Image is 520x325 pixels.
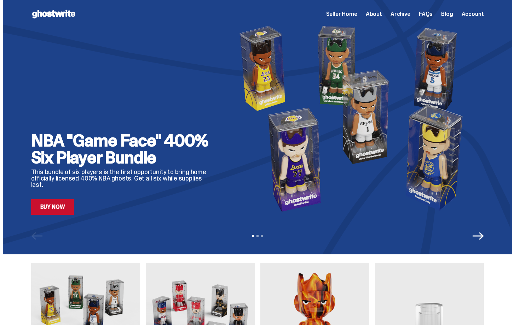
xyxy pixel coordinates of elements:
img: NBA "Game Face" 400% Six Player Bundle [226,22,484,215]
button: View slide 1 [252,235,254,237]
a: FAQs [419,11,433,17]
a: Blog [441,11,453,17]
button: View slide 2 [256,235,259,237]
p: This bundle of six players is the first opportunity to bring home officially licensed 400% NBA gh... [31,169,215,188]
a: Account [462,11,484,17]
button: View slide 3 [261,235,263,237]
h2: NBA "Game Face" 400% Six Player Bundle [31,132,215,166]
a: About [366,11,382,17]
a: Seller Home [326,11,357,17]
button: Next [473,230,484,242]
a: Buy Now [31,199,74,215]
a: Archive [391,11,410,17]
